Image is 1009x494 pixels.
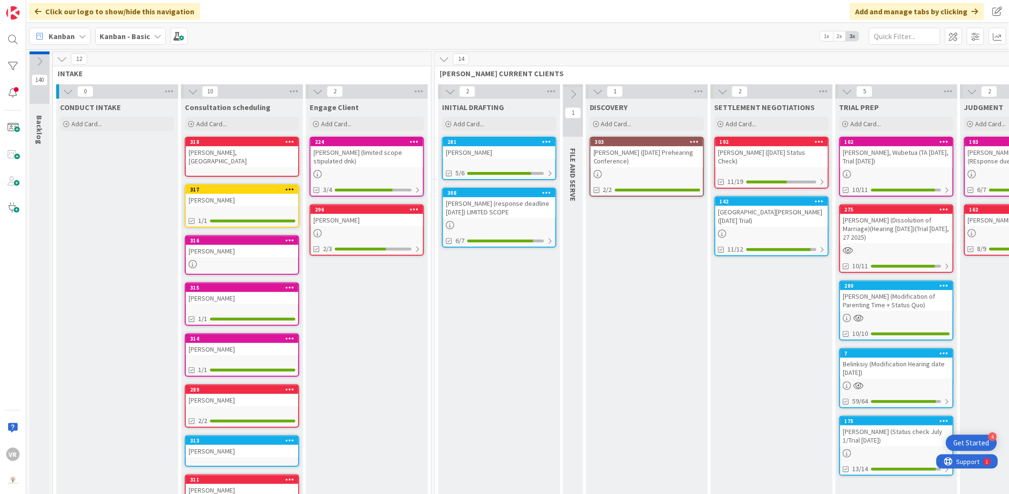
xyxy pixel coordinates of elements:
div: VR [6,448,20,461]
span: 2x [833,31,846,41]
div: 314[PERSON_NAME] [186,334,298,355]
span: 0 [77,86,93,97]
span: Support [20,1,43,13]
div: 318 [186,138,298,146]
span: Consultation scheduling [185,102,271,112]
div: [PERSON_NAME] [186,245,298,257]
span: 11/19 [728,177,744,187]
span: 10/11 [853,261,868,271]
a: 224[PERSON_NAME] (limited scope stipulated dnk)3/4 [310,137,424,197]
div: [PERSON_NAME], Wubetua (TA [DATE], Trial [DATE]) [840,146,953,167]
div: 142 [716,197,828,206]
span: 59/64 [853,396,868,406]
a: 296[PERSON_NAME]2/3 [310,204,424,256]
div: 192[PERSON_NAME] ([DATE] Status Check) [716,138,828,167]
div: 313 [186,436,298,445]
span: 12 [71,53,87,65]
span: 1/1 [198,314,207,324]
span: 6/7 [455,236,464,246]
div: 192 [716,138,828,146]
a: 317[PERSON_NAME]1/1 [185,184,299,228]
a: 280[PERSON_NAME] (Modification of Parenting Time + Status Quo)10/10 [839,281,954,341]
span: 1/1 [198,365,207,375]
div: 313[PERSON_NAME] [186,436,298,457]
span: INITIAL DRAFTING [442,102,504,112]
span: 5/6 [455,168,464,178]
div: [PERSON_NAME] [311,214,423,226]
a: 7Belinksiy (Modification Hearing date [DATE])59/64 [839,348,954,408]
div: 280 [840,282,953,290]
span: Add Card... [454,120,484,128]
div: 317 [190,186,298,193]
div: 316[PERSON_NAME] [186,236,298,257]
span: 2 [459,86,475,97]
a: 308[PERSON_NAME] (response deadline [DATE]) LIMITED SCOPE6/7 [442,188,556,248]
div: 296[PERSON_NAME] [311,205,423,226]
div: [PERSON_NAME] (Status check July 1/Trial [DATE]) [840,425,953,446]
div: 142[GEOGRAPHIC_DATA][PERSON_NAME] ([DATE] Trial) [716,197,828,227]
div: 281 [443,138,555,146]
a: 281[PERSON_NAME]5/6 [442,137,556,180]
div: Open Get Started checklist, remaining modules: 4 [946,435,997,451]
div: Get Started [954,438,989,448]
span: 2 [732,86,748,97]
div: 175 [845,418,953,424]
div: 308 [447,190,555,196]
div: 192 [720,139,828,145]
span: 5 [857,86,873,97]
div: [PERSON_NAME] (Dissolution of Marriage)(Hearing [DATE])(Trial [DATE], 27 2025) [840,214,953,243]
span: TRIAL PREP [839,102,879,112]
div: 311 [190,476,298,483]
span: CONDUCT INTAKE [60,102,121,112]
div: 313 [190,437,298,444]
div: 303 [595,139,703,145]
div: 289 [186,385,298,394]
div: 224 [315,139,423,145]
div: 275 [845,206,953,213]
div: Click our logo to show/hide this navigation [29,3,200,20]
span: 8/9 [978,244,987,254]
span: 2/2 [198,416,207,426]
span: 11/12 [728,244,744,254]
span: Engage Client [310,102,359,112]
div: 311 [186,475,298,484]
a: 315[PERSON_NAME]1/1 [185,282,299,326]
div: 318 [190,139,298,145]
div: [PERSON_NAME] [186,194,298,206]
a: 275[PERSON_NAME] (Dissolution of Marriage)(Hearing [DATE])(Trial [DATE], 27 2025)10/11 [839,204,954,273]
div: [PERSON_NAME], [GEOGRAPHIC_DATA] [186,146,298,167]
span: FILE AND SERVE [568,148,578,202]
span: Add Card... [851,120,881,128]
span: Add Card... [601,120,632,128]
div: [PERSON_NAME] ([DATE] Status Check) [716,146,828,167]
div: 296 [315,206,423,213]
span: Add Card... [726,120,757,128]
span: 2/3 [323,244,332,254]
div: [PERSON_NAME] [186,343,298,355]
span: 13/14 [853,464,868,474]
span: 10/10 [853,329,868,339]
a: 102[PERSON_NAME], Wubetua (TA [DATE], Trial [DATE])10/11 [839,137,954,197]
a: 316[PERSON_NAME] [185,235,299,275]
div: 7 [845,350,953,357]
span: Kanban [49,30,75,42]
span: Add Card... [976,120,1006,128]
div: 281[PERSON_NAME] [443,138,555,159]
span: Add Card... [321,120,352,128]
span: 140 [31,74,48,86]
div: [PERSON_NAME] [186,292,298,304]
div: [PERSON_NAME] [443,146,555,159]
div: 317 [186,185,298,194]
div: [GEOGRAPHIC_DATA][PERSON_NAME] ([DATE] Trial) [716,206,828,227]
a: 303[PERSON_NAME] ([DATE] Prehearing Conference)2/2 [590,137,704,197]
div: [PERSON_NAME] [186,394,298,406]
span: INTAKE [58,69,419,78]
div: 4 [989,433,997,441]
div: [PERSON_NAME] (limited scope stipulated dnk) [311,146,423,167]
div: 303[PERSON_NAME] ([DATE] Prehearing Conference) [591,138,703,167]
div: 281 [447,139,555,145]
span: SETTLEMENT NEGOTIATIONS [715,102,815,112]
div: 102 [845,139,953,145]
span: 10/11 [853,185,868,195]
a: 289[PERSON_NAME]2/2 [185,384,299,428]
